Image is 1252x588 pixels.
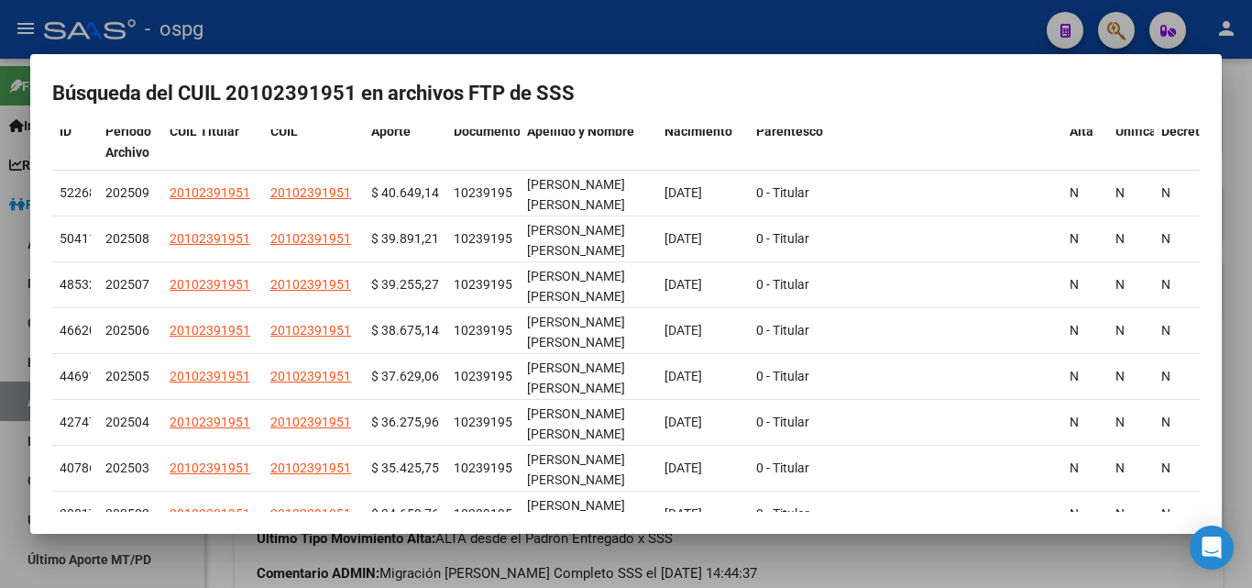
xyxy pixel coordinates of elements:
[60,460,96,475] span: 40786
[454,415,512,429] span: 10239195
[756,323,809,338] span: 0 - Titular
[756,415,809,429] span: 0 - Titular
[170,323,250,338] span: 20102391951
[756,124,823,139] span: Parentesco
[1115,369,1125,383] span: N
[105,231,149,246] span: 202508
[1115,460,1125,475] span: N
[527,269,625,305] span: DURAND ROBERTO RICARDO
[371,185,439,200] span: $ 40.649,14
[664,369,702,383] span: [DATE]
[1161,460,1170,475] span: N
[105,369,149,383] span: 202505
[1115,124,1181,139] span: Unificacion
[60,415,96,429] span: 42747
[454,231,512,246] span: 10239195
[664,460,702,475] span: [DATE]
[270,277,351,292] span: 20102391951
[1070,415,1079,429] span: N
[105,415,149,429] span: 202504
[364,112,446,172] datatable-header-cell: Aporte
[1115,231,1125,246] span: N
[664,231,702,246] span: [DATE]
[454,323,512,338] span: 10239195
[170,124,239,139] span: CUIL Titular
[454,506,512,521] span: 10239195
[371,460,439,475] span: $ 35.425,75
[371,506,439,521] span: $ 34.659,76
[60,231,96,246] span: 50411
[105,277,149,292] span: 202507
[664,185,702,200] span: [DATE]
[105,460,149,475] span: 202503
[371,277,439,292] span: $ 39.255,27
[527,452,625,488] span: DURAND ROBERTO RICARDO
[664,323,702,338] span: [DATE]
[1161,415,1170,429] span: N
[446,112,520,172] datatable-header-cell: Documento
[1070,460,1079,475] span: N
[756,460,809,475] span: 0 - Titular
[105,124,151,160] span: Período Archivo
[1161,369,1170,383] span: N
[270,460,351,475] span: 20102391951
[1108,112,1154,172] datatable-header-cell: Unificacion
[527,361,625,396] span: DURAND ROBERTO RICARDO
[749,112,1062,172] datatable-header-cell: Parentesco
[270,185,351,200] span: 20102391951
[1161,124,1207,139] span: Decreto
[756,231,809,246] span: 0 - Titular
[105,506,149,521] span: 202502
[1070,506,1079,521] span: N
[60,277,96,292] span: 48532
[371,231,439,246] span: $ 39.891,21
[170,277,250,292] span: 20102391951
[1070,369,1079,383] span: N
[1161,323,1170,338] span: N
[1070,323,1079,338] span: N
[270,124,298,139] span: CUIL
[1070,277,1079,292] span: N
[1070,124,1093,139] span: Alta
[105,185,149,200] span: 202509
[756,506,809,521] span: 0 - Titular
[270,415,351,429] span: 20102391951
[170,415,250,429] span: 20102391951
[60,185,96,200] span: 52268
[664,415,702,429] span: [DATE]
[527,124,634,139] span: Apellido y Nombre
[263,112,364,172] datatable-header-cell: CUIL
[1115,277,1125,292] span: N
[454,460,512,475] span: 10239195
[527,177,625,213] span: DURAND ROBERTO RICARDO
[1062,112,1108,172] datatable-header-cell: Alta
[170,185,250,200] span: 20102391951
[1070,231,1079,246] span: N
[756,369,809,383] span: 0 - Titular
[454,369,512,383] span: 10239195
[527,498,625,534] span: DURAND ROBERTO RICARDO
[756,277,809,292] span: 0 - Titular
[1161,506,1170,521] span: N
[170,460,250,475] span: 20102391951
[98,112,162,172] datatable-header-cell: Período Archivo
[527,223,625,259] span: DURAND ROBERTO RICARDO
[1154,112,1200,172] datatable-header-cell: Decreto
[52,76,1200,111] h2: Búsqueda del CUIL 20102391951 en archivos FTP de SSS
[1161,231,1170,246] span: N
[105,323,149,338] span: 202506
[454,277,512,292] span: 10239195
[60,124,71,139] span: ID
[527,406,625,442] span: DURAND ROBERTO RICARDO
[371,415,439,429] span: $ 36.275,96
[270,231,351,246] span: 20102391951
[170,231,250,246] span: 20102391951
[60,506,96,521] span: 38817
[454,124,521,139] span: Documento
[170,506,250,521] span: 20102391951
[60,323,96,338] span: 46620
[1161,277,1170,292] span: N
[664,124,732,139] span: Nacimiento
[270,323,351,338] span: 20102391951
[1115,185,1125,200] span: N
